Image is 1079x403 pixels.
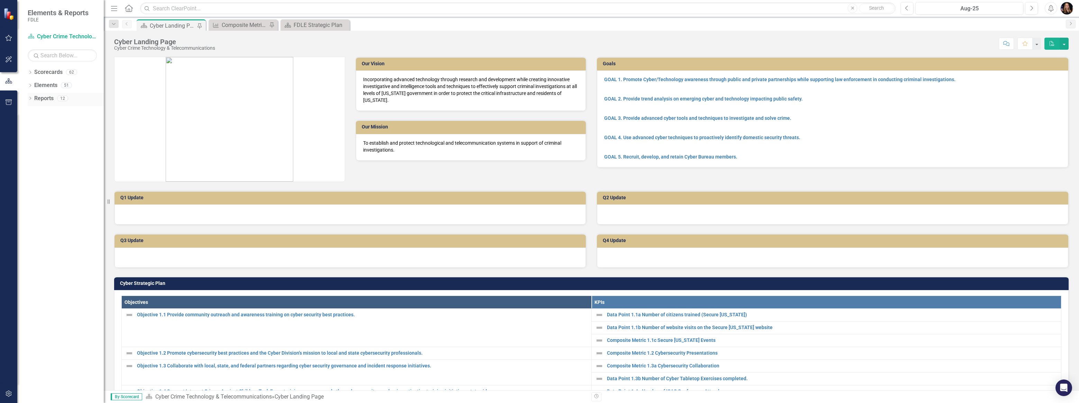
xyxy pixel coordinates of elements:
[28,49,97,61] input: Search Below...
[137,351,588,356] a: Objective 1.2 Promote cybersecurity best practices and the Cyber Division’s mission to local and ...
[1061,2,1073,15] img: Molly Akin
[595,362,603,370] img: Not Defined
[275,393,324,400] div: Cyber Landing Page
[122,347,592,360] td: Double-Click to Edit Right Click for Context Menu
[1055,380,1072,396] div: Open Intercom Messenger
[604,135,800,140] a: GOAL 4. Use advanced cyber techniques to proactively identify domestic security threats.
[111,393,142,400] span: By Scorecard
[120,195,582,200] h3: Q1 Update
[222,21,267,29] div: Composite Metric 4.2a Number of devices analyzed
[150,21,195,30] div: Cyber Landing Page
[61,83,72,88] div: 51
[595,336,603,345] img: Not Defined
[120,281,1065,286] h3: Cyber Strategic Plan
[125,349,133,357] img: Not Defined
[28,33,97,41] a: Cyber Crime Technology & Telecommunications
[363,76,579,104] p: Incorporating advanced technology through research and development while creating innovative inve...
[595,311,603,319] img: Not Defined
[146,393,586,401] div: »
[137,389,588,394] a: Objective 1.4 Support Internet Crimes Against Children Task Force training programs and other cyb...
[362,61,583,66] h3: Our Vision
[607,338,1058,343] a: Composite Metric 1.1c Secure [US_STATE] Events
[294,21,348,29] div: FDLE Strategic Plan
[28,9,89,17] span: Elements & Reports
[362,124,583,129] h3: Our Mission
[28,17,89,22] small: FDLE
[34,81,57,89] a: Elements
[125,387,133,396] img: Not Defined
[125,311,133,319] img: Not Defined
[125,362,133,370] img: Not Defined
[607,325,1058,330] a: Data Point 1.1b Number of website visits on the Secure [US_STATE] website
[607,389,1058,394] a: Data Point 1.4a Number of ICAC Conference Attendees
[918,4,1021,13] div: Aug-25
[595,324,603,332] img: Not Defined
[607,376,1058,381] a: Data Point 1.3b Number of Cyber Tabletop Exercises completed.
[859,3,894,13] button: Search
[607,351,1058,356] a: Composite Metric 1.2 Cybersecurity Presentations
[137,312,588,317] a: Objective 1.1 Provide community outreach and awareness training on cyber security best practices.
[591,309,1061,322] td: Double-Click to Edit Right Click for Context Menu
[34,68,63,76] a: Scorecards
[595,375,603,383] img: Not Defined
[210,21,267,29] a: Composite Metric 4.2a Number of devices analyzed
[591,347,1061,360] td: Double-Click to Edit Right Click for Context Menu
[607,312,1058,317] a: Data Point 1.1a Number of citizens trained (Secure [US_STATE])
[140,2,895,15] input: Search ClearPoint...
[155,393,272,400] a: Cyber Crime Technology & Telecommunications
[604,115,791,121] a: GOAL 3. Provide advanced cyber tools and techniques to investigate and solve crime.
[603,61,1065,66] h3: Goals
[591,373,1061,385] td: Double-Click to Edit Right Click for Context Menu
[363,140,579,153] p: To establish and protect technological and telecommunication systems in support of criminal inves...
[915,2,1023,15] button: Aug-25
[869,5,884,11] span: Search
[114,38,215,46] div: Cyber Landing Page
[603,195,1065,200] h3: Q2 Update
[137,363,588,368] a: Objective 1.3 Collaborate with local, state, and federal partners regarding cyber security govern...
[591,385,1061,398] td: Double-Click to Edit Right Click for Context Menu
[591,334,1061,347] td: Double-Click to Edit Right Click for Context Menu
[603,238,1065,243] h3: Q4 Update
[604,154,737,160] a: GOAL 5. Recruit, develop, and retain Cyber Bureau members.
[604,96,803,102] a: GOAL 2. Provide trend analysis on emerging cyber and technology impacting public safety.
[114,46,215,51] div: Cyber Crime Technology & Telecommunications
[122,309,592,347] td: Double-Click to Edit Right Click for Context Menu
[591,322,1061,334] td: Double-Click to Edit Right Click for Context Menu
[122,360,592,385] td: Double-Click to Edit Right Click for Context Menu
[34,95,54,103] a: Reports
[604,77,956,82] a: GOAL 1. Promote Cyber/Technology awareness through public and private partnerships while supporti...
[120,238,582,243] h3: Q3 Update
[591,360,1061,373] td: Double-Click to Edit Right Click for Context Menu
[3,8,16,20] img: ClearPoint Strategy
[595,349,603,357] img: Not Defined
[595,387,603,396] img: Not Defined
[57,95,68,101] div: 12
[282,21,348,29] a: FDLE Strategic Plan
[607,363,1058,368] a: Composite Metric 1.3a Cybersecurity Collaboration
[66,69,77,75] div: 62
